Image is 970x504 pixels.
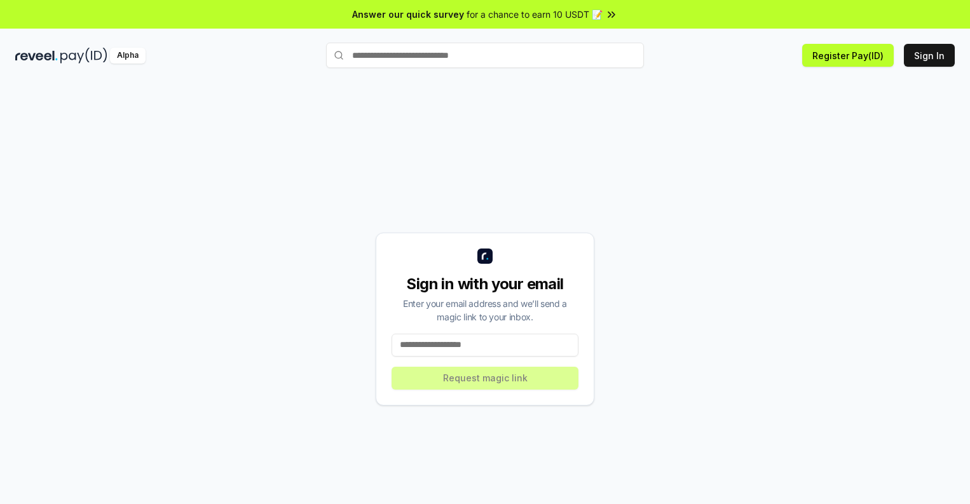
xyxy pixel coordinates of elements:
div: Enter your email address and we’ll send a magic link to your inbox. [392,297,578,324]
span: Answer our quick survey [352,8,464,21]
div: Sign in with your email [392,274,578,294]
button: Sign In [904,44,955,67]
img: pay_id [60,48,107,64]
img: logo_small [477,249,493,264]
button: Register Pay(ID) [802,44,894,67]
img: reveel_dark [15,48,58,64]
span: for a chance to earn 10 USDT 📝 [467,8,603,21]
div: Alpha [110,48,146,64]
